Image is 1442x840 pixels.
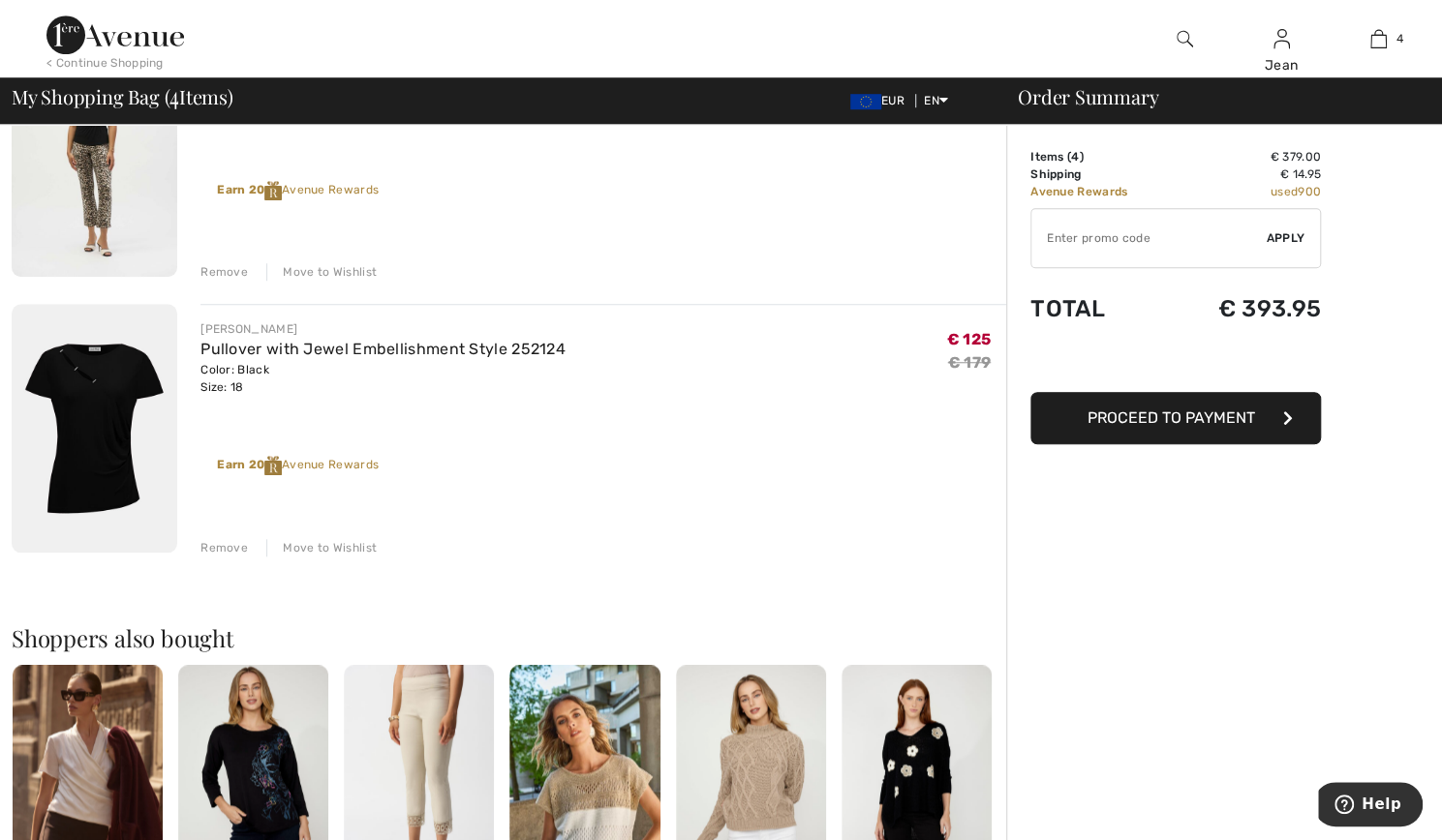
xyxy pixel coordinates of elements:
[1273,29,1290,47] a: Sign In
[947,330,992,348] span: € 125
[850,94,881,109] img: Euro
[1030,392,1321,444] button: Proceed to Payment
[1030,276,1171,342] td: Total
[200,340,566,358] a: Pullover with Jewel Embellishment Style 252124
[46,15,184,54] img: 1ère Avenue
[1396,30,1403,47] span: 4
[1030,148,1171,165] td: Items ( )
[12,304,177,552] img: Pullover with Jewel Embellishment Style 252124
[1298,185,1321,198] span: 900
[1030,183,1171,200] td: Avenue Rewards
[217,181,379,200] div: Avenue Rewards
[217,183,282,196] strong: Earn 20
[217,456,379,475] div: Avenue Rewards
[12,626,1006,649] h2: Shoppers also bought
[1331,27,1426,50] a: 4
[264,181,282,200] img: Reward-Logo.svg
[1234,55,1329,75] div: Jean
[1071,150,1079,164] span: 4
[266,263,377,281] div: Move to Wishlist
[1370,27,1387,50] img: My Bag
[264,456,282,475] img: Reward-Logo.svg
[1030,165,1171,183] td: Shipping
[1267,229,1305,247] span: Apply
[1171,165,1321,183] td: € 14.95
[948,353,992,372] s: € 179
[266,539,377,556] div: Move to Wishlist
[1177,27,1193,50] img: search the website
[1273,27,1290,50] img: My Info
[850,94,912,107] span: EUR
[200,263,248,281] div: Remove
[995,87,1430,106] div: Order Summary
[1031,209,1267,267] input: Promo code
[200,539,248,556] div: Remove
[1088,408,1255,427] span: Proceed to Payment
[1318,782,1423,830] iframe: Opens a widget where you can find more information
[924,94,948,107] span: EN
[1030,342,1321,385] iframe: PayPal
[12,29,177,277] img: Leopard Print Flare Trousers Style 252907
[1171,276,1321,342] td: € 393.95
[217,458,282,471] strong: Earn 20
[200,320,566,338] div: [PERSON_NAME]
[1171,183,1321,200] td: used
[12,87,233,106] span: My Shopping Bag ( Items)
[1171,148,1321,165] td: € 379.00
[200,361,566,396] div: Color: Black Size: 18
[169,82,179,107] span: 4
[46,54,164,72] div: < Continue Shopping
